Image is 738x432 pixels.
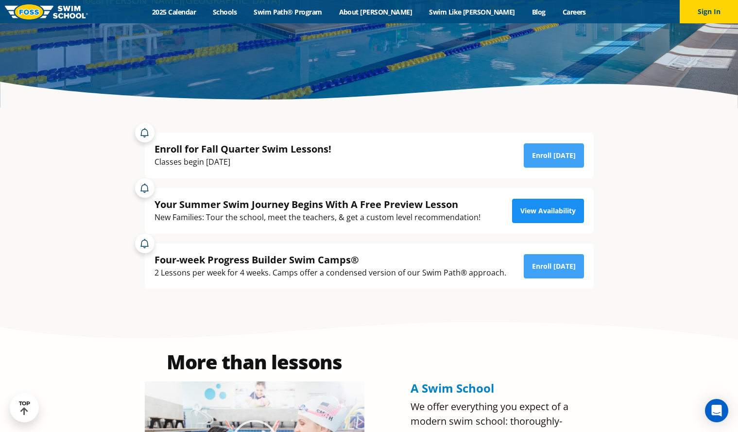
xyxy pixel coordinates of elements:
a: View Availability [512,199,584,223]
a: Swim Path® Program [245,7,330,17]
div: Your Summer Swim Journey Begins With A Free Preview Lesson [154,198,481,211]
a: Careers [554,7,594,17]
div: New Families: Tour the school, meet the teachers, & get a custom level recommendation! [154,211,481,224]
a: 2025 Calendar [144,7,205,17]
a: Enroll [DATE] [524,143,584,168]
a: Swim Like [PERSON_NAME] [421,7,524,17]
a: Schools [205,7,245,17]
img: FOSS Swim School Logo [5,4,88,19]
div: 2 Lessons per week for 4 weeks. Camps offer a condensed version of our Swim Path® approach. [154,266,506,279]
div: Enroll for Fall Quarter Swim Lessons! [154,142,331,156]
div: Four-week Progress Builder Swim Camps® [154,253,506,266]
a: Blog [523,7,554,17]
div: TOP [19,400,30,415]
div: Open Intercom Messenger [705,399,728,422]
div: Classes begin [DATE] [154,156,331,169]
a: Enroll [DATE] [524,254,584,278]
span: A Swim School [411,380,494,396]
a: About [PERSON_NAME] [330,7,421,17]
h2: More than lessons [145,352,364,372]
